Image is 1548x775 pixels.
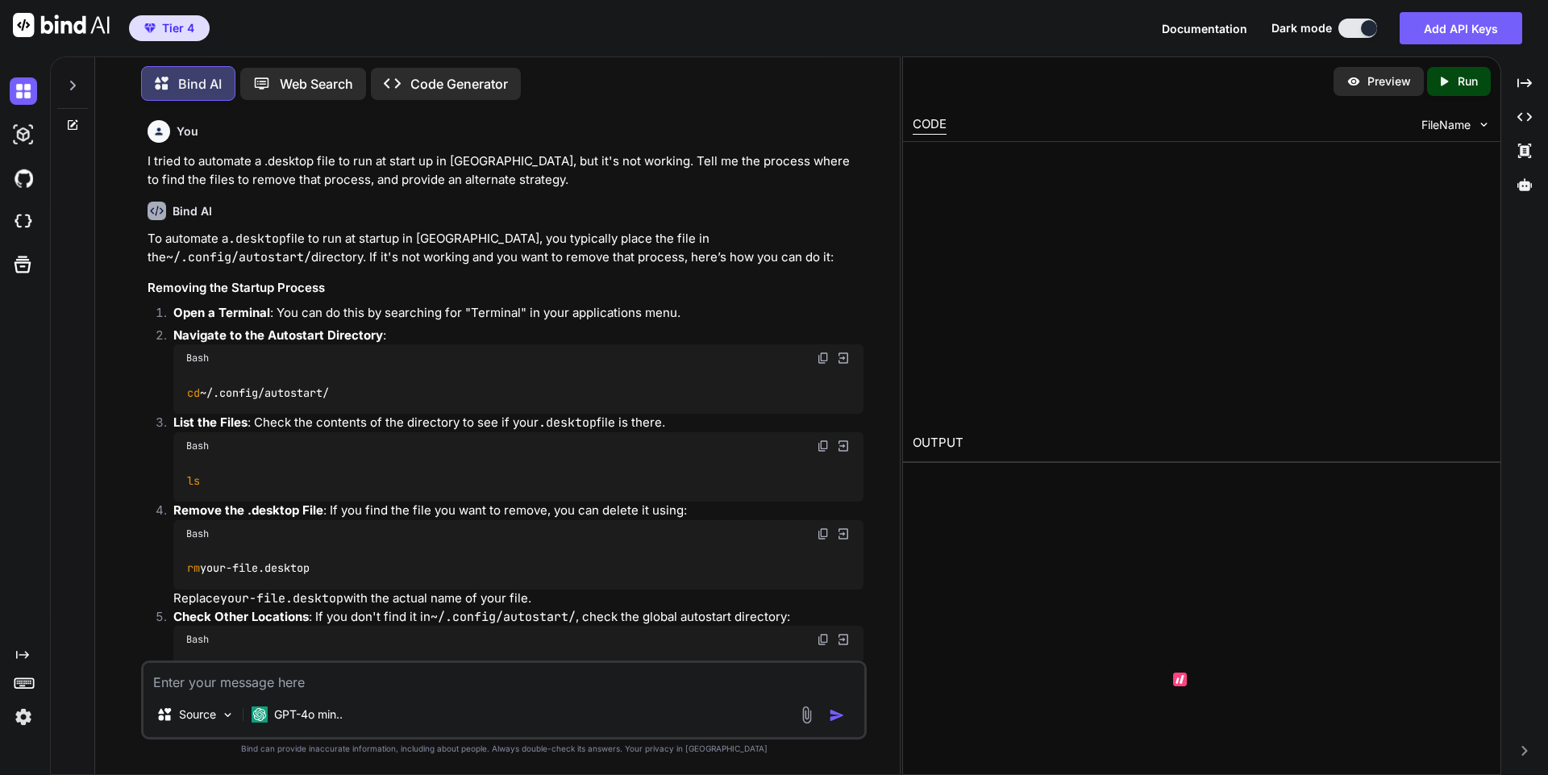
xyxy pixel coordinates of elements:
code: your-file.desktop [186,560,311,577]
p: Run [1458,73,1478,90]
img: copy [817,633,830,646]
h6: You [177,123,198,140]
img: copy [817,440,830,452]
img: cloudideIcon [10,208,37,235]
p: To automate a file to run at startup in [GEOGRAPHIC_DATA], you typically place the file in the di... [148,230,863,266]
span: Bash [186,527,209,540]
img: Open in Browser [836,439,851,453]
span: cd [187,385,200,400]
img: premium [144,23,156,33]
code: .desktop [228,231,286,247]
img: Open in Browser [836,632,851,647]
p: Replace with the actual name of your file. [173,590,863,608]
span: rm [187,561,200,576]
span: Tier 4 [162,20,194,36]
img: copy [817,352,830,365]
strong: Open a Terminal [173,305,270,320]
p: Preview [1367,73,1411,90]
span: Dark mode [1271,20,1332,36]
code: ~/.config/autostart/ [166,249,311,265]
img: Open in Browser [836,351,851,365]
code: ~/.config/autostart/ [431,609,576,625]
img: GPT-4o mini [252,706,268,723]
code: .desktop [539,415,597,431]
p: Source [179,706,216,723]
p: Bind can provide inaccurate information, including about people. Always double-check its answers.... [141,743,867,755]
img: chevron down [1477,118,1491,131]
img: attachment [797,706,816,724]
p: I tried to automate a .desktop file to run at start up in [GEOGRAPHIC_DATA], but it's not working... [148,152,863,189]
p: Bind AI [178,74,222,94]
h3: Removing the Startup Process [148,279,863,298]
span: Bash [186,633,209,646]
p: : You can do this by searching for "Terminal" in your applications menu. [173,304,863,323]
span: Bash [186,352,209,365]
img: preview [1346,74,1361,89]
span: ls [187,473,200,488]
strong: List the Files [173,415,248,430]
h6: Bind AI [173,203,212,219]
img: darkAi-studio [10,121,37,148]
button: Documentation [1162,20,1247,37]
p: : Check the contents of the directory to see if your file is there. [173,414,863,432]
strong: Remove the .desktop File [173,502,323,518]
strong: Check Other Locations [173,609,309,624]
code: your-file.desktop [220,590,343,606]
span: Documentation [1162,22,1247,35]
p: Web Search [280,74,353,94]
p: GPT-4o min.. [274,706,343,723]
h2: OUTPUT [903,424,1500,462]
span: FileName [1421,117,1471,133]
img: settings [10,703,37,731]
img: darkChat [10,77,37,105]
span: Bash [186,440,209,452]
strong: Navigate to the Autostart Directory [173,327,383,343]
p: Code Generator [410,74,508,94]
img: Bind AI [13,13,110,37]
img: Pick Models [221,708,235,722]
img: icon [829,707,845,723]
button: premiumTier 4 [129,15,210,41]
code: ~/.config/autostart/ [186,385,331,402]
img: githubDark [10,165,37,192]
img: Open in Browser [836,527,851,541]
p: : If you find the file you want to remove, you can delete it using: [173,502,863,520]
img: copy [817,527,830,540]
p: : [173,327,863,345]
div: CODE [913,115,947,135]
p: : If you don't find it in , check the global autostart directory: [173,608,863,627]
button: Add API Keys [1400,12,1522,44]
